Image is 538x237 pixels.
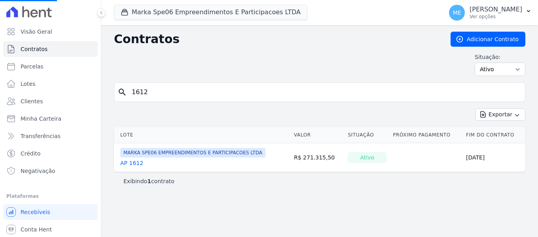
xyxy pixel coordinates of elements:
[463,127,525,143] th: Fim do Contrato
[114,127,291,143] th: Lote
[3,128,98,144] a: Transferências
[120,148,265,157] span: MARKA SPE06 EMPREENDIMENTOS E PARTICIPACOES LTDA
[470,13,522,20] p: Ver opções
[463,143,525,172] td: [DATE]
[3,146,98,161] a: Crédito
[475,53,525,61] label: Situação:
[127,84,522,100] input: Buscar por nome do lote
[21,28,52,36] span: Visão Geral
[291,127,345,143] th: Valor
[21,226,52,233] span: Conta Hent
[3,76,98,92] a: Lotes
[451,32,525,47] a: Adicionar Contrato
[21,208,50,216] span: Recebíveis
[3,204,98,220] a: Recebíveis
[21,80,36,88] span: Lotes
[21,115,61,123] span: Minha Carteira
[114,5,307,20] button: Marka Spe06 Empreendimentos E Participacoes LTDA
[21,150,41,157] span: Crédito
[123,177,174,185] p: Exibindo contrato
[21,97,43,105] span: Clientes
[147,178,151,184] b: 1
[443,2,538,24] button: ME [PERSON_NAME] Ver opções
[3,41,98,57] a: Contratos
[21,132,61,140] span: Transferências
[3,59,98,74] a: Parcelas
[475,108,525,121] button: Exportar
[21,45,47,53] span: Contratos
[3,93,98,109] a: Clientes
[6,191,95,201] div: Plataformas
[21,63,44,70] span: Parcelas
[345,127,390,143] th: Situação
[3,163,98,179] a: Negativação
[348,152,386,163] div: Ativo
[291,143,345,172] td: R$ 271.315,50
[453,10,461,15] span: ME
[117,87,127,97] i: search
[21,167,55,175] span: Negativação
[3,111,98,127] a: Minha Carteira
[470,6,522,13] p: [PERSON_NAME]
[390,127,463,143] th: Próximo Pagamento
[114,32,438,46] h2: Contratos
[120,159,143,167] a: AP 1612
[3,24,98,40] a: Visão Geral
